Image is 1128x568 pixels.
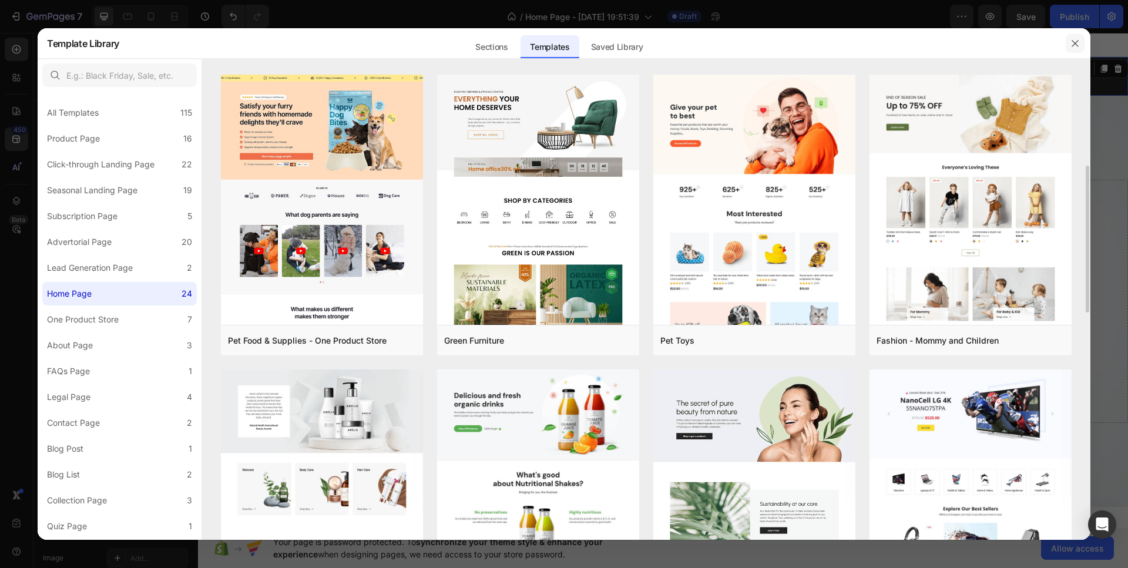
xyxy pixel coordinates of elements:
div: 115 [180,106,192,120]
div: 7 [187,312,192,327]
div: Pet Toys [660,334,694,348]
p: Free shipping on all orders over $50 [82,38,263,49]
input: E.g.: Black Friday, Sale, etc. [42,63,197,87]
div: Contact Page [47,416,100,430]
div: FAQs Page [47,364,90,378]
div: Saved Library [582,35,653,59]
div: 3 [187,338,192,352]
div: 1 [189,519,192,533]
h2: Template Library [47,28,119,59]
div: 3 [187,493,192,507]
div: Click-through Landing Page [47,157,155,172]
div: 2 [187,261,192,275]
p: UP TO [91,169,342,213]
div: Drop element here [678,264,740,273]
div: Green Furniture [444,334,504,348]
div: Product Page [47,132,100,146]
p: At Our End-of-Season Sale! [91,215,342,273]
div: 5 [187,209,192,223]
div: 24 [182,287,192,301]
div: Rich Text Editor. Editing area: main [80,36,264,51]
div: Rich Text Editor. Editing area: main [424,28,506,58]
span: 50% OFF [192,172,335,210]
div: Pet Food & Supplies - One Product Store [228,334,387,348]
div: 1 [189,364,192,378]
div: 16 [183,132,192,146]
div: Advertorial Page [47,235,112,249]
div: 1 [189,442,192,456]
div: Sections [466,35,517,59]
div: Quiz Page [47,519,87,533]
button: Explore Collection [90,361,260,391]
div: 2 [187,416,192,430]
div: All Templates [47,106,99,120]
div: Fashion - Mommy and Children [877,334,999,348]
div: 2 [187,468,192,482]
div: Lead Generation Page [47,261,133,275]
div: 20 [182,235,192,249]
div: Subscription Page [47,209,117,223]
div: 4 [187,390,192,404]
div: Section 1 [703,31,737,41]
div: Blog List [47,468,80,482]
p: BIGGEST SALE OF THE YEAR [91,148,342,163]
button: AI Content [842,29,894,43]
p: Create Theme Section [759,31,834,41]
div: Explore Collection [137,367,213,384]
div: Collection Page [47,493,107,507]
div: Seasonal Landing Page [47,183,137,197]
p: Don't miss out on our amazing seasonal sale! Treat yourself to mega sitewide savings at unbeatabl... [91,290,342,340]
div: Templates [521,35,579,59]
div: Home Page [47,287,92,301]
p: URBAUX [425,29,505,57]
div: Legal Page [47,390,90,404]
div: Open Intercom Messenger [1088,510,1116,539]
div: Blog Post [47,442,83,456]
div: About Page [47,338,93,352]
div: 19 [183,183,192,197]
div: 22 [182,157,192,172]
div: One Product Store [47,312,119,327]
